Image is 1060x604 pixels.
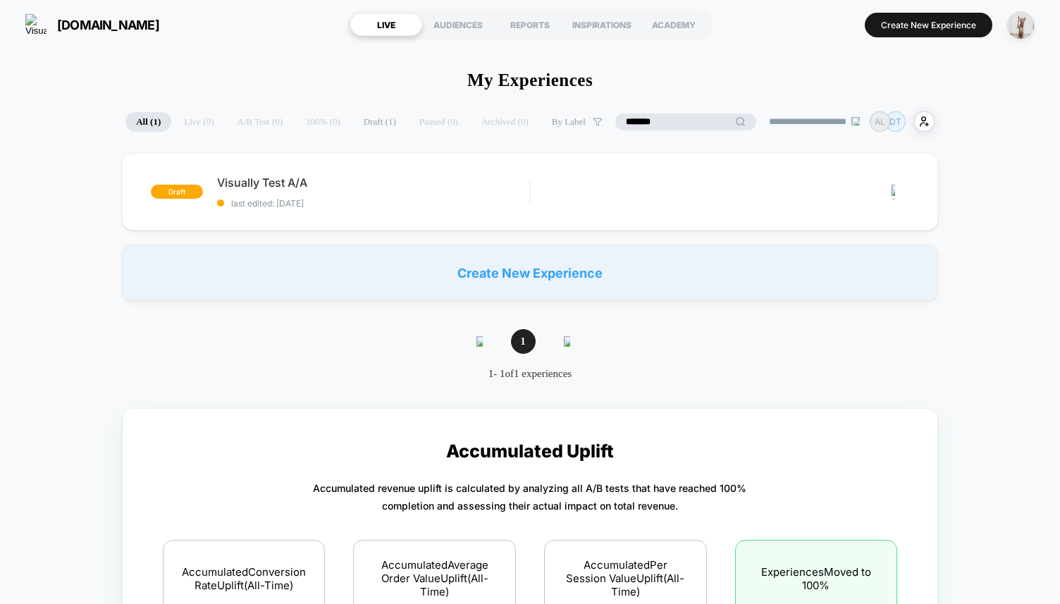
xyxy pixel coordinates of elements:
img: Visually logo [25,14,47,35]
button: Create New Experience [865,13,992,37]
span: All ( 1 ) [125,112,171,132]
span: draft [151,185,203,199]
div: INSPIRATIONS [566,13,638,36]
div: Create New Experience [122,245,938,301]
p: Accumulated Uplift [446,440,614,462]
p: DT [889,116,901,127]
button: ppic [1003,11,1039,39]
img: ppic [1007,11,1035,39]
div: LIVE [350,13,422,36]
span: 1 [511,329,536,354]
img: end [851,117,860,125]
span: Experiences Moved to 100% [753,565,880,592]
span: [DOMAIN_NAME] [57,18,159,32]
span: Accumulated Average Order Value Uplift (All-Time) [371,558,498,598]
img: close [892,185,895,199]
div: AUDIENCES [422,13,494,36]
p: Accumulated revenue uplift is calculated by analyzing all A/B tests that have reached 100% comple... [313,479,746,514]
div: REPORTS [494,13,566,36]
button: [DOMAIN_NAME] [21,13,164,36]
span: last edited: [DATE] [217,198,529,209]
span: Visually Test A/A [217,175,529,190]
span: Accumulated Conversion Rate Uplift (All-Time) [181,565,307,592]
div: ACADEMY [638,13,710,36]
p: AL [875,116,885,127]
span: Accumulated Per Session Value Uplift (All-Time) [562,558,689,598]
span: By Label [552,116,586,128]
h1: My Experiences [467,70,593,90]
div: 1 - 1 of 1 experiences [462,368,598,380]
span: Draft ( 1 ) [353,112,407,132]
